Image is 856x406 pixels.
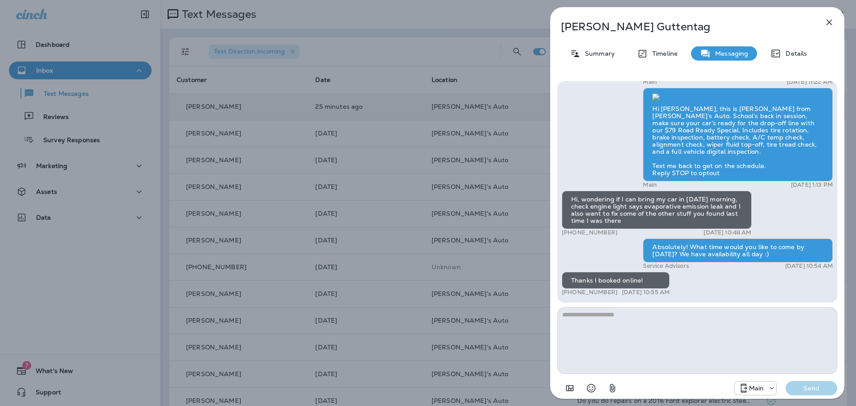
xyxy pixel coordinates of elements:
button: Select an emoji [582,379,600,397]
div: Absolutely! What time would you like to come by [DATE]? We have availability all day :) [643,238,833,262]
div: Thanks I booked online! [562,272,670,289]
p: [PHONE_NUMBER] [562,289,617,296]
p: Messaging [711,50,748,57]
p: [DATE] 11:22 AM [787,78,833,86]
p: Main [749,385,764,392]
div: Hi [PERSON_NAME], this is [PERSON_NAME] from [PERSON_NAME]’s Auto. School’s back in session, make... [643,88,833,181]
p: Summary [580,50,615,57]
p: Main [643,78,657,86]
button: Add in a premade template [561,379,579,397]
p: Main [643,181,657,189]
p: [DATE] 10:48 AM [704,229,751,236]
p: [DATE] 1:13 PM [791,181,833,189]
p: [DATE] 10:55 AM [622,289,670,296]
p: Service Advisors [643,262,688,270]
div: +1 (941) 231-4423 [735,383,777,394]
p: [DATE] 10:54 AM [785,262,833,270]
p: [PERSON_NAME] Guttentag [561,21,804,33]
p: Details [781,50,807,57]
img: twilio-download [652,94,659,101]
p: [PHONE_NUMBER] [562,229,617,236]
p: Timeline [648,50,678,57]
div: Hi, wondering if I can bring my car in [DATE] morning, check engine light says evaporative emissi... [562,191,752,229]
